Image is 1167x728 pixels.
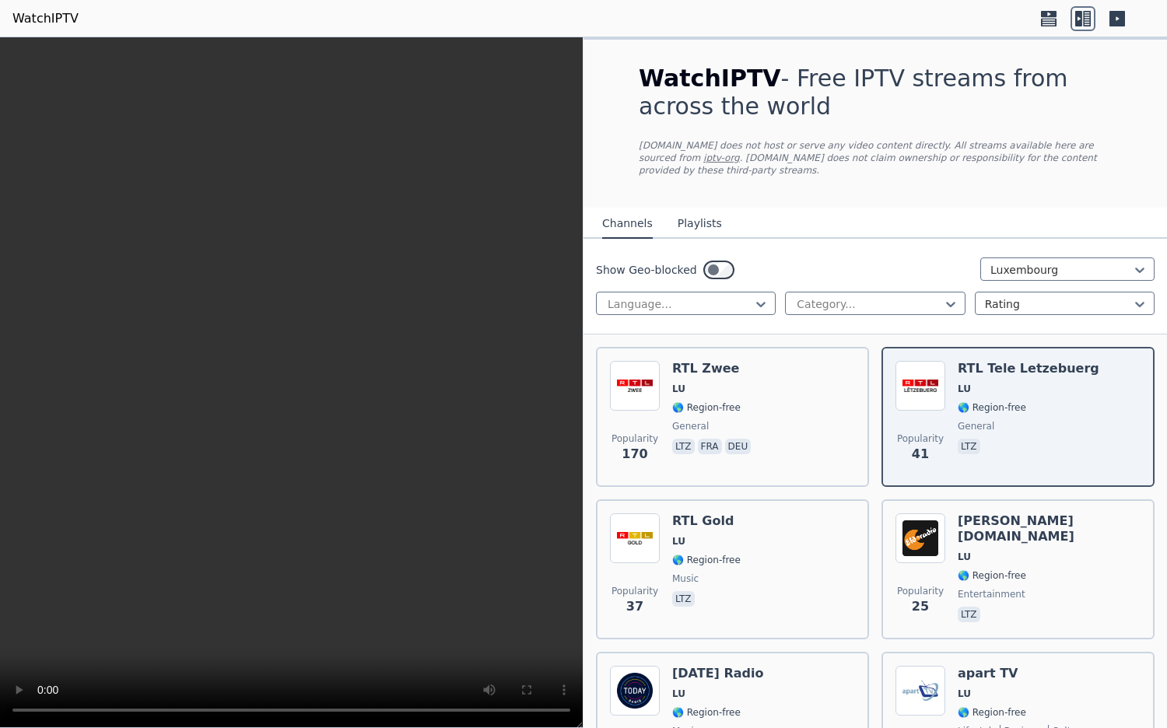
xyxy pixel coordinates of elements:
p: ltz [958,607,980,622]
span: LU [672,688,685,700]
img: eldo.TV [895,513,945,563]
button: Channels [602,209,653,239]
img: RTL Gold [610,513,660,563]
p: ltz [672,439,695,454]
span: LU [672,535,685,548]
h6: RTL Zwee [672,361,754,376]
p: deu [725,439,752,454]
img: RTL Tele Letzebuerg [895,361,945,411]
label: Show Geo-blocked [596,262,697,278]
p: ltz [958,439,980,454]
span: 170 [622,445,647,464]
span: music [672,572,699,585]
span: LU [672,383,685,395]
a: iptv-org [703,152,740,163]
span: 🌎 Region-free [672,401,741,414]
span: 🌎 Region-free [672,554,741,566]
img: Today Radio [610,666,660,716]
span: 🌎 Region-free [672,706,741,719]
span: Popularity [897,432,944,445]
span: LU [958,688,971,700]
h6: [DATE] Radio [672,666,764,681]
h6: RTL Tele Letzebuerg [958,361,1099,376]
span: 🌎 Region-free [958,706,1026,719]
span: 41 [912,445,929,464]
button: Playlists [678,209,722,239]
span: 🌎 Region-free [958,569,1026,582]
span: 25 [912,597,929,616]
span: 37 [626,597,643,616]
p: fra [698,439,722,454]
h1: - Free IPTV streams from across the world [639,65,1112,121]
span: LU [958,551,971,563]
p: [DOMAIN_NAME] does not host or serve any video content directly. All streams available here are s... [639,139,1112,177]
span: general [958,420,994,432]
span: 🌎 Region-free [958,401,1026,414]
img: RTL Zwee [610,361,660,411]
span: general [672,420,709,432]
span: entertainment [958,588,1025,600]
span: Popularity [612,585,658,597]
h6: apart TV [958,666,1086,681]
span: WatchIPTV [639,65,781,92]
h6: [PERSON_NAME][DOMAIN_NAME] [958,513,1141,544]
p: ltz [672,591,695,607]
h6: RTL Gold [672,513,741,529]
span: Popularity [897,585,944,597]
img: apart TV [895,666,945,716]
a: WatchIPTV [12,9,79,28]
span: LU [958,383,971,395]
span: Popularity [612,432,658,445]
